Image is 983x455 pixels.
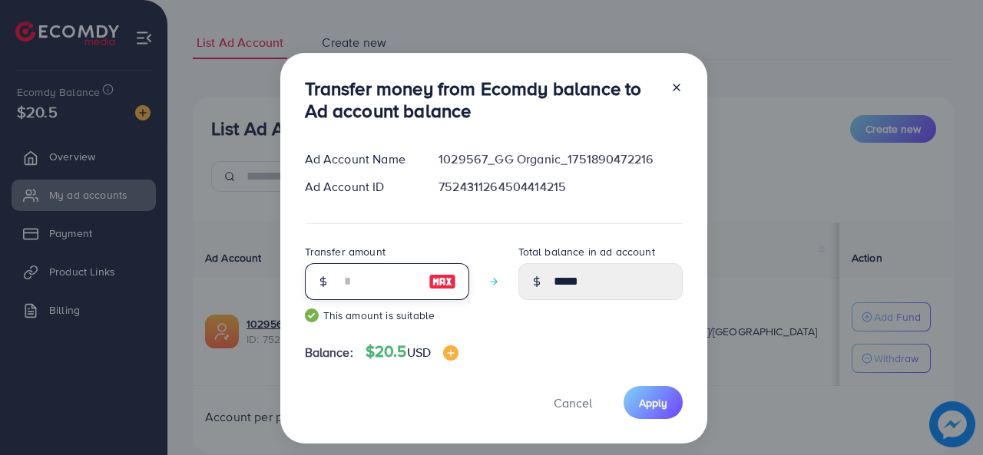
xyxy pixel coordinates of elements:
label: Transfer amount [305,244,386,259]
span: Balance: [305,344,353,361]
span: Cancel [554,394,592,411]
div: 7524311264504414215 [426,178,694,196]
span: Apply [639,395,667,410]
img: image [429,272,456,291]
label: Total balance in ad account [518,244,655,259]
div: 1029567_GG Organic_1751890472216 [426,150,694,168]
h4: $20.5 [366,342,458,361]
img: guide [305,308,319,322]
button: Cancel [535,386,611,419]
span: USD [407,344,431,361]
img: image [443,345,458,361]
button: Apply [624,386,683,419]
small: This amount is suitable [305,308,469,323]
div: Ad Account ID [293,178,427,196]
div: Ad Account Name [293,150,427,168]
h3: Transfer money from Ecomdy balance to Ad account balance [305,77,658,122]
